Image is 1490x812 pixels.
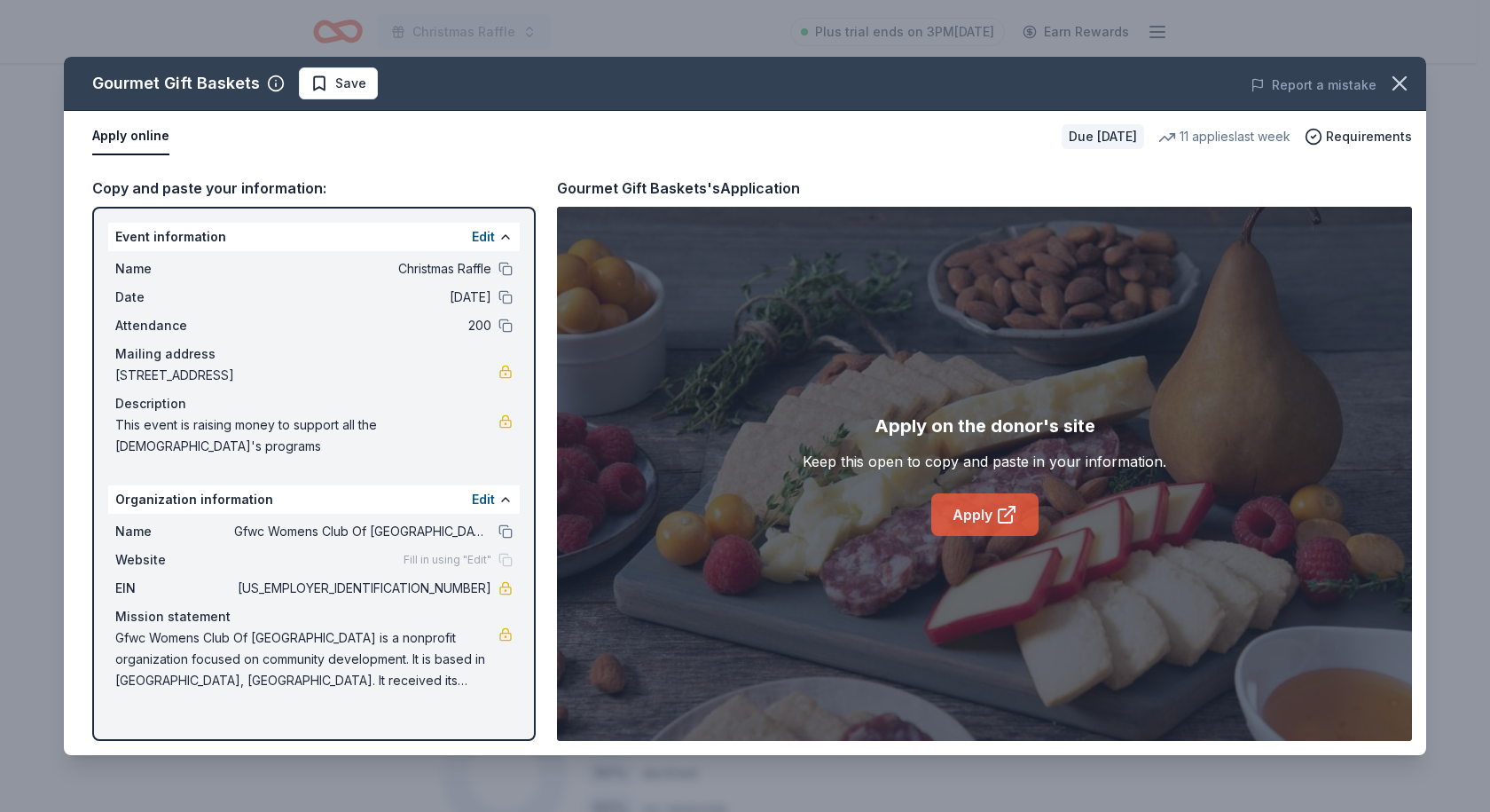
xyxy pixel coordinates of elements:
span: Christmas Raffle [234,258,491,280]
span: [US_EMPLOYER_IDENTIFICATION_NUMBER] [234,578,491,599]
button: Requirements [1305,126,1412,147]
div: Mailing address [115,343,513,365]
div: Event information [108,223,520,251]
div: Gourmet Gift Baskets [92,69,260,98]
div: Due [DATE] [1062,124,1144,149]
span: Gfwc Womens Club Of [GEOGRAPHIC_DATA] is a nonprofit organization focused on community developmen... [115,627,498,691]
a: Apply [931,493,1039,536]
span: Name [115,258,234,280]
div: 11 applies last week [1158,126,1290,147]
div: Gourmet Gift Baskets's Application [557,177,800,200]
div: Organization information [108,485,520,514]
span: Gfwc Womens Club Of [GEOGRAPHIC_DATA] [234,521,491,542]
span: Date [115,287,234,308]
span: [STREET_ADDRESS] [115,365,498,386]
div: Description [115,393,513,414]
span: Save [335,73,366,94]
button: Apply online [92,118,169,155]
span: EIN [115,578,234,599]
span: Fill in using "Edit" [404,553,491,567]
span: Name [115,521,234,542]
button: Save [299,67,378,99]
span: [DATE] [234,287,491,308]
div: Keep this open to copy and paste in your information. [803,451,1166,472]
div: Apply on the donor's site [874,412,1095,440]
span: This event is raising money to support all the [DEMOGRAPHIC_DATA]'s programs [115,414,498,457]
button: Report a mistake [1251,75,1376,96]
span: Attendance [115,315,234,336]
div: Mission statement [115,606,513,627]
button: Edit [472,489,495,510]
div: Copy and paste your information: [92,177,536,200]
span: 200 [234,315,491,336]
span: Requirements [1326,126,1412,147]
span: Website [115,549,234,571]
button: Edit [472,226,495,248]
